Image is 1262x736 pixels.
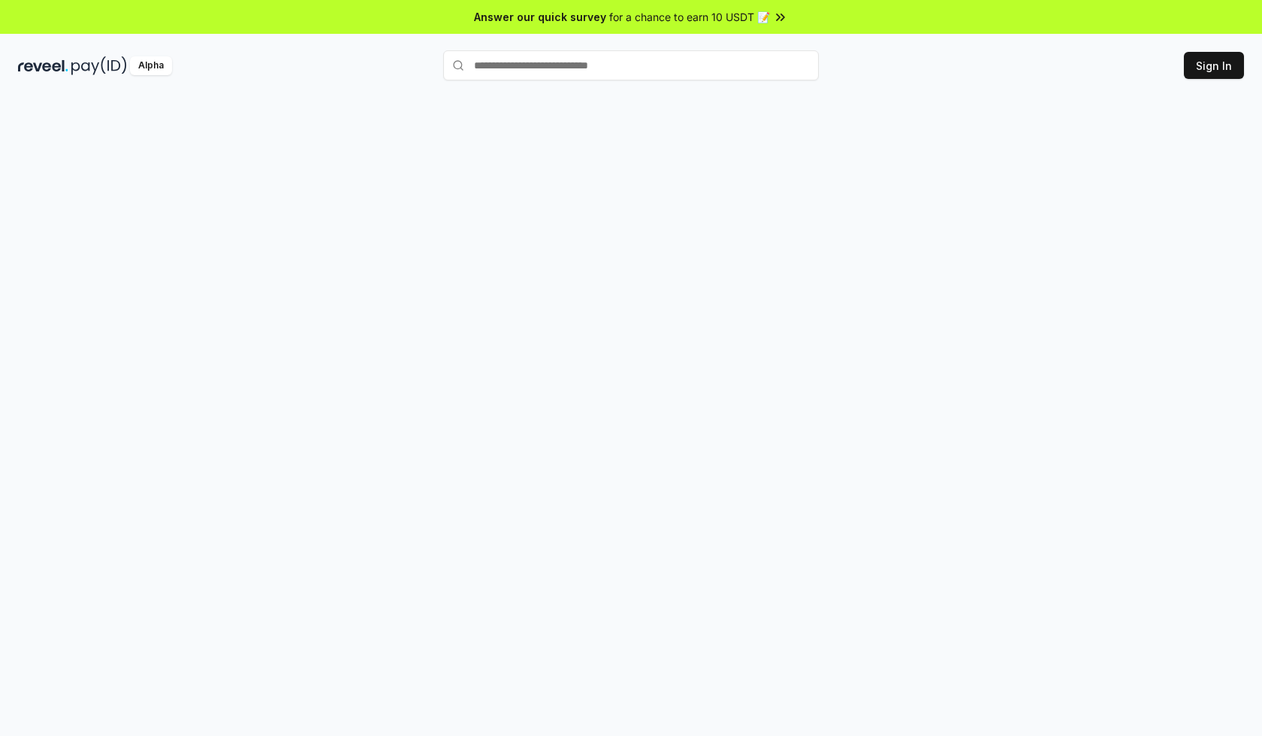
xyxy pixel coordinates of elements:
[609,9,770,25] span: for a chance to earn 10 USDT 📝
[1184,52,1244,79] button: Sign In
[18,56,68,75] img: reveel_dark
[474,9,606,25] span: Answer our quick survey
[71,56,127,75] img: pay_id
[130,56,172,75] div: Alpha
